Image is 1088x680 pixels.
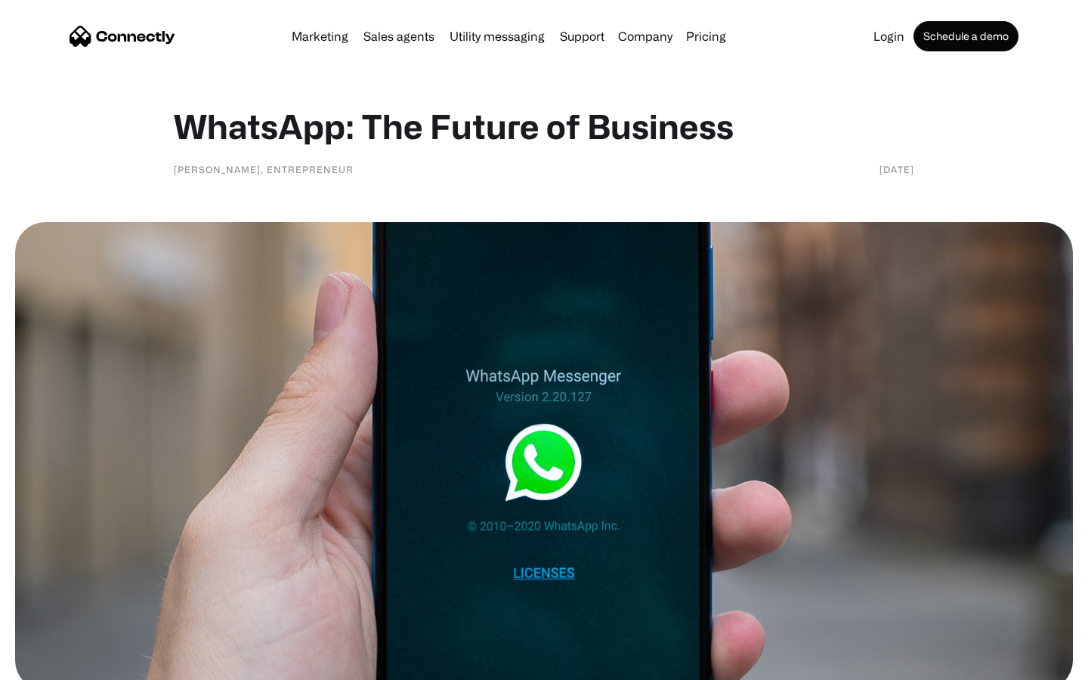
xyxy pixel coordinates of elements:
div: [PERSON_NAME], Entrepreneur [174,162,354,177]
a: Pricing [680,30,732,42]
h1: WhatsApp: The Future of Business [174,106,914,147]
div: Company [614,26,677,47]
a: Support [554,30,610,42]
aside: Language selected: English [15,654,91,675]
ul: Language list [30,654,91,675]
a: Schedule a demo [913,21,1018,51]
div: [DATE] [879,162,914,177]
a: home [70,25,175,48]
a: Marketing [286,30,354,42]
div: Company [618,26,672,47]
a: Utility messaging [444,30,551,42]
a: Sales agents [357,30,440,42]
a: Login [867,30,910,42]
